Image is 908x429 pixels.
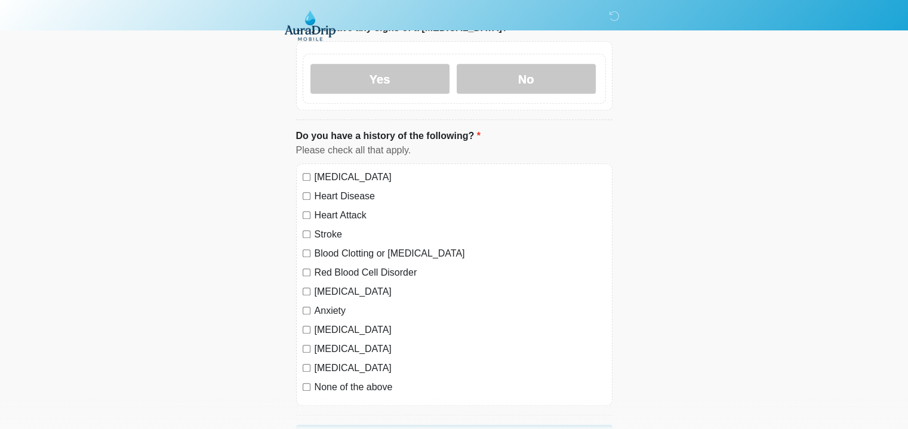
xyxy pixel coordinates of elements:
[315,189,606,203] label: Heart Disease
[296,129,481,143] label: Do you have a history of the following?
[315,342,606,356] label: [MEDICAL_DATA]
[315,380,606,394] label: None of the above
[303,345,310,353] input: [MEDICAL_DATA]
[303,173,310,181] input: [MEDICAL_DATA]
[315,208,606,223] label: Heart Attack
[296,143,612,158] div: Please check all that apply.
[310,64,450,94] label: Yes
[315,361,606,375] label: [MEDICAL_DATA]
[303,249,310,257] input: Blood Clotting or [MEDICAL_DATA]
[315,285,606,299] label: [MEDICAL_DATA]
[303,230,310,238] input: Stroke
[315,227,606,242] label: Stroke
[315,266,606,280] label: Red Blood Cell Disorder
[303,326,310,334] input: [MEDICAL_DATA]
[315,304,606,318] label: Anxiety
[315,246,606,261] label: Blood Clotting or [MEDICAL_DATA]
[303,288,310,295] input: [MEDICAL_DATA]
[303,307,310,314] input: Anxiety
[315,170,606,184] label: [MEDICAL_DATA]
[315,323,606,337] label: [MEDICAL_DATA]
[303,364,310,372] input: [MEDICAL_DATA]
[303,192,310,200] input: Heart Disease
[303,211,310,219] input: Heart Attack
[303,383,310,391] input: None of the above
[457,64,596,94] label: No
[303,268,310,276] input: Red Blood Cell Disorder
[284,9,336,41] img: AuraDrip Mobile Logo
